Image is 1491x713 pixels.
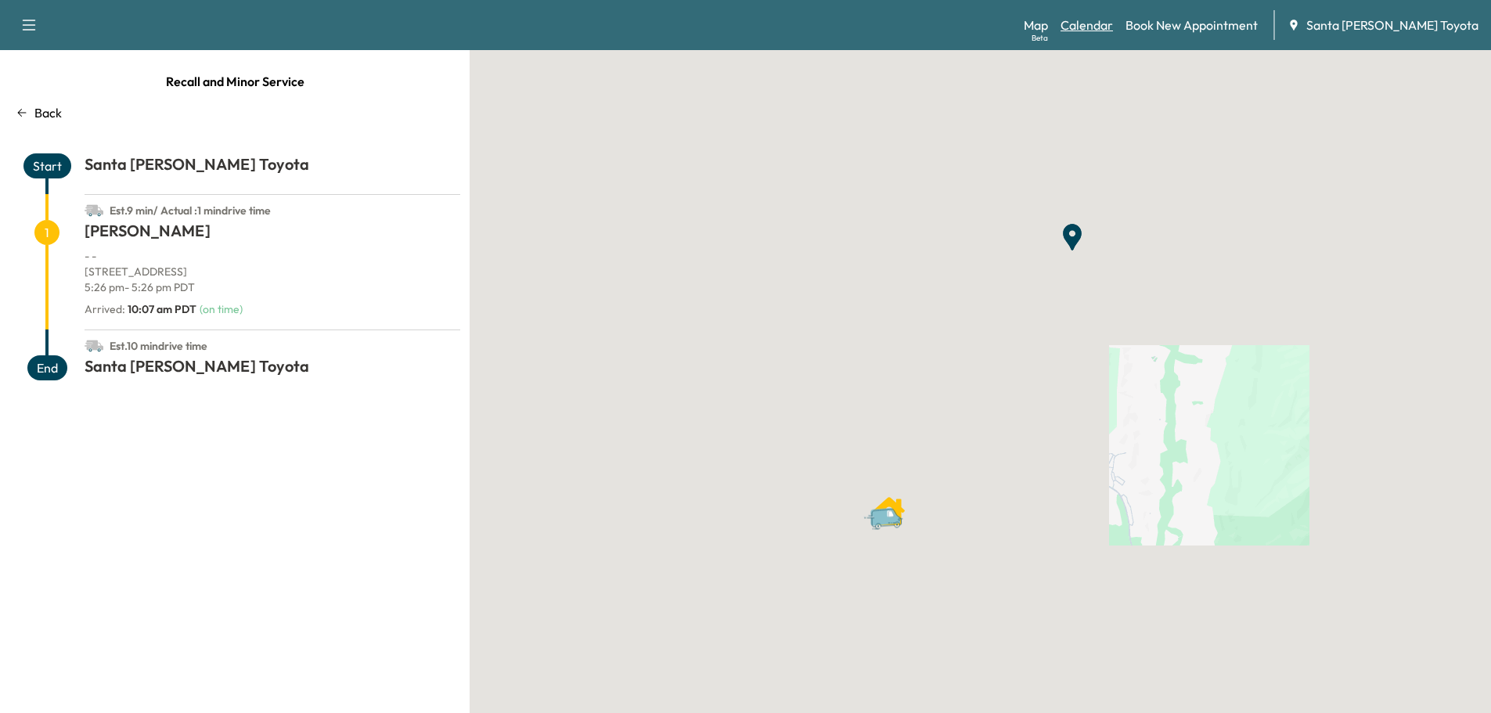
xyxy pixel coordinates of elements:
span: Recall and Minor Service [166,66,304,97]
div: Beta [1032,32,1048,44]
span: 10:07 am PDT [128,302,196,316]
span: 1 [34,220,59,245]
p: Back [34,103,62,122]
gmp-advanced-marker: Van [863,491,917,518]
p: [STREET_ADDRESS] [85,264,460,279]
h1: [PERSON_NAME] [85,220,460,248]
p: 5:26 pm - 5:26 pm PDT [85,279,460,295]
h1: Santa [PERSON_NAME] Toyota [85,153,460,182]
a: MapBeta [1024,16,1048,34]
h1: Santa [PERSON_NAME] Toyota [85,355,460,384]
a: Calendar [1061,16,1113,34]
span: End [27,355,67,380]
span: Est. 10 min drive time [110,339,207,353]
span: Est. 9 min / Actual : 1 min drive time [110,203,271,218]
gmp-advanced-marker: End Point [1057,214,1088,245]
span: Santa [PERSON_NAME] Toyota [1306,16,1478,34]
a: Book New Appointment [1125,16,1258,34]
gmp-advanced-marker: david elder [873,488,905,519]
span: ( on time ) [200,302,243,316]
p: Arrived : [85,301,196,317]
span: Start [23,153,71,178]
p: - - [85,248,460,264]
img: Curbee Logo [708,14,783,36]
